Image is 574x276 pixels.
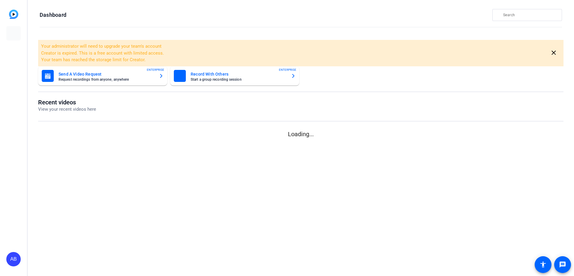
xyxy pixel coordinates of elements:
span: Your administrator will need to upgrade your team's account [41,43,162,49]
mat-icon: close [550,49,557,57]
mat-card-subtitle: Request recordings from anyone, anywhere [59,78,154,81]
mat-card-title: Record With Others [191,70,286,78]
span: ENTERPRISE [147,67,164,72]
mat-icon: message [559,261,566,268]
input: Search [503,11,557,19]
mat-card-subtitle: Start a group recording session [191,78,286,81]
h1: Dashboard [40,11,66,19]
div: AB [6,252,21,266]
button: Record With OthersStart a group recording sessionENTERPRISE [170,66,299,85]
button: Send A Video RequestRequest recordings from anyone, anywhereENTERPRISE [38,66,167,85]
p: View your recent videos here [38,106,96,113]
li: Creator is expired. This is a free account with limited access. [41,50,461,57]
span: ENTERPRISE [279,67,296,72]
mat-icon: accessibility [539,261,547,268]
mat-card-title: Send A Video Request [59,70,154,78]
h1: Recent videos [38,99,96,106]
li: Your team has reached the storage limit for Creator. [41,56,461,63]
p: Loading... [38,130,563,139]
img: blue-gradient.svg [9,10,18,19]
